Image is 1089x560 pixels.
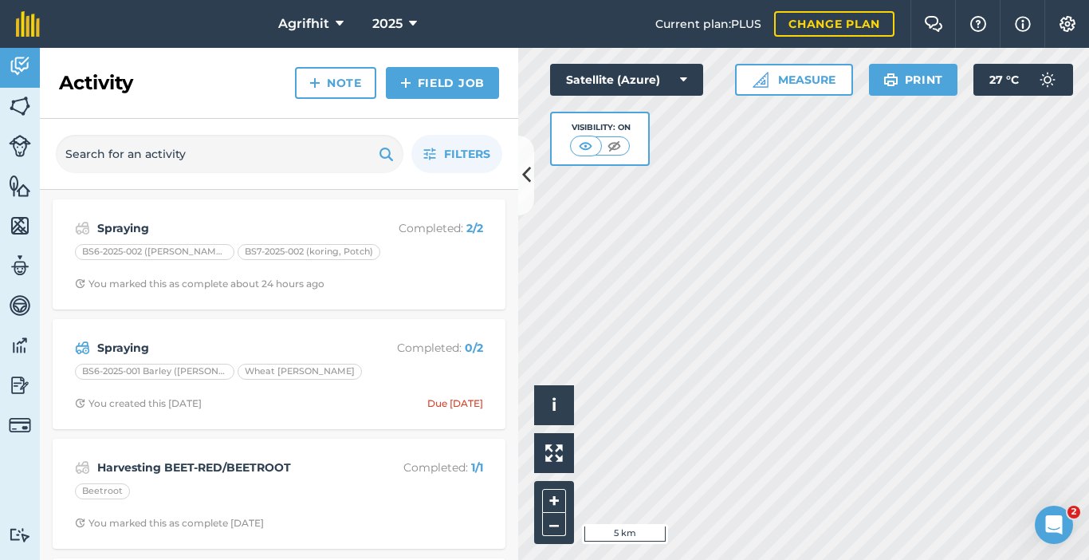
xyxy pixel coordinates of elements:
img: Ruler icon [753,72,769,88]
img: svg+xml;base64,PD94bWwgdmVyc2lvbj0iMS4wIiBlbmNvZGluZz0idXRmLTgiPz4KPCEtLSBHZW5lcmF0b3I6IEFkb2JlIE... [9,414,31,436]
img: svg+xml;base64,PD94bWwgdmVyc2lvbj0iMS4wIiBlbmNvZGluZz0idXRmLTgiPz4KPCEtLSBHZW5lcmF0b3I6IEFkb2JlIE... [9,527,31,542]
strong: Spraying [97,339,350,357]
img: svg+xml;base64,PHN2ZyB4bWxucz0iaHR0cDovL3d3dy53My5vcmcvMjAwMC9zdmciIHdpZHRoPSIxOSIgaGVpZ2h0PSIyNC... [883,70,898,89]
img: svg+xml;base64,PD94bWwgdmVyc2lvbj0iMS4wIiBlbmNvZGluZz0idXRmLTgiPz4KPCEtLSBHZW5lcmF0b3I6IEFkb2JlIE... [75,458,90,477]
strong: Spraying [97,219,350,237]
button: Satellite (Azure) [550,64,703,96]
span: Current plan : PLUS [655,15,761,33]
img: A question mark icon [969,16,988,32]
a: Field Job [386,67,499,99]
img: svg+xml;base64,PD94bWwgdmVyc2lvbj0iMS4wIiBlbmNvZGluZz0idXRmLTgiPz4KPCEtLSBHZW5lcmF0b3I6IEFkb2JlIE... [75,338,90,357]
img: svg+xml;base64,PHN2ZyB4bWxucz0iaHR0cDovL3d3dy53My5vcmcvMjAwMC9zdmciIHdpZHRoPSIxNyIgaGVpZ2h0PSIxNy... [1015,14,1031,34]
strong: 1 / 1 [471,460,483,475]
h2: Activity [59,70,133,96]
img: svg+xml;base64,PHN2ZyB4bWxucz0iaHR0cDovL3d3dy53My5vcmcvMjAwMC9zdmciIHdpZHRoPSI1NiIgaGVpZ2h0PSI2MC... [9,214,31,238]
img: svg+xml;base64,PHN2ZyB4bWxucz0iaHR0cDovL3d3dy53My5vcmcvMjAwMC9zdmciIHdpZHRoPSI1NiIgaGVpZ2h0PSI2MC... [9,94,31,118]
img: svg+xml;base64,PD94bWwgdmVyc2lvbj0iMS4wIiBlbmNvZGluZz0idXRmLTgiPz4KPCEtLSBHZW5lcmF0b3I6IEFkb2JlIE... [9,294,31,317]
a: Change plan [774,11,894,37]
div: You marked this as complete about 24 hours ago [75,278,324,290]
div: You marked this as complete [DATE] [75,517,264,530]
img: svg+xml;base64,PHN2ZyB4bWxucz0iaHR0cDovL3d3dy53My5vcmcvMjAwMC9zdmciIHdpZHRoPSI1MCIgaGVpZ2h0PSI0MC... [604,138,624,154]
img: fieldmargin Logo [16,11,40,37]
img: svg+xml;base64,PD94bWwgdmVyc2lvbj0iMS4wIiBlbmNvZGluZz0idXRmLTgiPz4KPCEtLSBHZW5lcmF0b3I6IEFkb2JlIE... [1032,64,1063,96]
img: svg+xml;base64,PD94bWwgdmVyc2lvbj0iMS4wIiBlbmNvZGluZz0idXRmLTgiPz4KPCEtLSBHZW5lcmF0b3I6IEFkb2JlIE... [9,54,31,78]
div: BS6-2025-001 Barley ([PERSON_NAME]) [75,364,234,380]
span: 2025 [372,14,403,34]
button: Measure [735,64,853,96]
span: Agrifhit [278,14,329,34]
div: Due [DATE] [427,397,483,410]
strong: Harvesting BEET-RED/BEETROOT [97,459,350,476]
button: 27 °C [973,64,1073,96]
img: svg+xml;base64,PHN2ZyB4bWxucz0iaHR0cDovL3d3dy53My5vcmcvMjAwMC9zdmciIHdpZHRoPSI1NiIgaGVpZ2h0PSI2MC... [9,174,31,198]
div: Wheat [PERSON_NAME] [238,364,362,380]
div: Visibility: On [570,121,631,134]
img: svg+xml;base64,PHN2ZyB4bWxucz0iaHR0cDovL3d3dy53My5vcmcvMjAwMC9zdmciIHdpZHRoPSI1MCIgaGVpZ2h0PSI0MC... [576,138,596,154]
button: Filters [411,135,502,173]
div: BS7-2025-002 (koring, Potch) [238,244,380,260]
div: BS6-2025-002 ([PERSON_NAME]) [75,244,234,260]
img: Clock with arrow pointing clockwise [75,278,85,289]
img: svg+xml;base64,PHN2ZyB4bWxucz0iaHR0cDovL3d3dy53My5vcmcvMjAwMC9zdmciIHdpZHRoPSIxNCIgaGVpZ2h0PSIyNC... [400,73,411,93]
p: Completed : [356,339,483,357]
img: Four arrows, one pointing top left, one top right, one bottom right and the last bottom left [545,444,563,462]
strong: 0 / 2 [465,341,483,355]
input: Search for an activity [56,135,403,173]
strong: 2 / 2 [466,221,483,235]
img: svg+xml;base64,PD94bWwgdmVyc2lvbj0iMS4wIiBlbmNvZGluZz0idXRmLTgiPz4KPCEtLSBHZW5lcmF0b3I6IEFkb2JlIE... [9,254,31,278]
iframe: Intercom live chat [1035,506,1073,544]
div: You created this [DATE] [75,397,202,410]
a: SprayingCompleted: 2/2BS6-2025-002 ([PERSON_NAME])BS7-2025-002 (koring, Potch)Clock with arrow po... [62,209,496,300]
span: 2 [1067,506,1080,519]
img: svg+xml;base64,PD94bWwgdmVyc2lvbj0iMS4wIiBlbmNvZGluZz0idXRmLTgiPz4KPCEtLSBHZW5lcmF0b3I6IEFkb2JlIE... [9,373,31,397]
span: Filters [444,145,490,163]
p: Completed : [356,219,483,237]
p: Completed : [356,459,483,476]
div: Beetroot [75,483,130,499]
span: 27 ° C [989,64,1019,96]
a: Harvesting BEET-RED/BEETROOTCompleted: 1/1BeetrootClock with arrow pointing clockwiseYou marked t... [62,448,496,539]
a: SprayingCompleted: 0/2BS6-2025-001 Barley ([PERSON_NAME])Wheat [PERSON_NAME]Clock with arrow poin... [62,329,496,420]
img: svg+xml;base64,PD94bWwgdmVyc2lvbj0iMS4wIiBlbmNvZGluZz0idXRmLTgiPz4KPCEtLSBHZW5lcmF0b3I6IEFkb2JlIE... [75,219,90,238]
button: – [542,513,566,536]
img: Clock with arrow pointing clockwise [75,518,85,528]
img: svg+xml;base64,PHN2ZyB4bWxucz0iaHR0cDovL3d3dy53My5vcmcvMjAwMC9zdmciIHdpZHRoPSIxOSIgaGVpZ2h0PSIyNC... [379,144,394,164]
button: Print [869,64,958,96]
img: Two speech bubbles overlapping with the left bubble in the forefront [924,16,943,32]
img: svg+xml;base64,PD94bWwgdmVyc2lvbj0iMS4wIiBlbmNvZGluZz0idXRmLTgiPz4KPCEtLSBHZW5lcmF0b3I6IEFkb2JlIE... [9,135,31,157]
img: A cog icon [1058,16,1077,32]
img: svg+xml;base64,PHN2ZyB4bWxucz0iaHR0cDovL3d3dy53My5vcmcvMjAwMC9zdmciIHdpZHRoPSIxNCIgaGVpZ2h0PSIyNC... [309,73,320,93]
a: Note [295,67,376,99]
span: i [552,395,556,415]
button: + [542,489,566,513]
img: svg+xml;base64,PD94bWwgdmVyc2lvbj0iMS4wIiBlbmNvZGluZz0idXRmLTgiPz4KPCEtLSBHZW5lcmF0b3I6IEFkb2JlIE... [9,333,31,357]
button: i [534,385,574,425]
img: Clock with arrow pointing clockwise [75,398,85,408]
